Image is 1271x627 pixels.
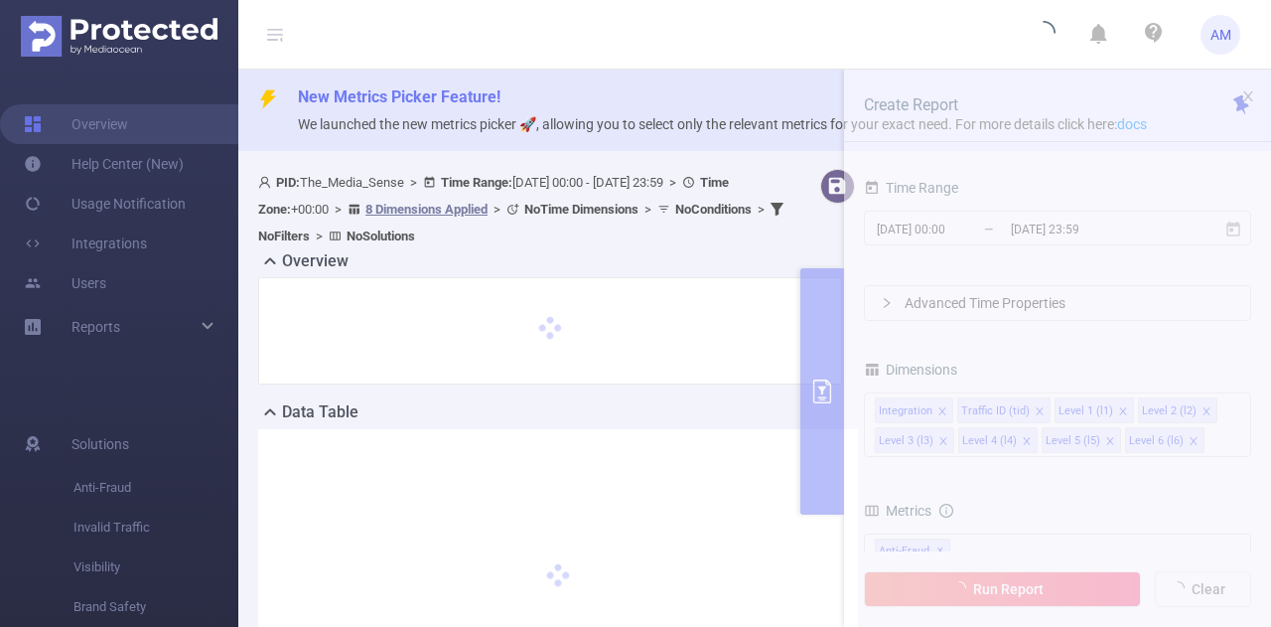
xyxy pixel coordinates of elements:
[638,202,657,217] span: >
[310,229,329,243] span: >
[71,319,120,335] span: Reports
[73,587,238,627] span: Brand Safety
[1210,15,1231,55] span: AM
[752,202,771,217] span: >
[24,224,147,263] a: Integrations
[71,424,129,464] span: Solutions
[347,229,415,243] b: No Solutions
[1032,21,1056,49] i: icon: loading
[1241,89,1255,103] i: icon: close
[71,307,120,347] a: Reports
[24,104,128,144] a: Overview
[488,202,506,217] span: >
[298,87,500,106] span: New Metrics Picker Feature!
[663,175,682,190] span: >
[73,468,238,508] span: Anti-Fraud
[73,508,238,548] span: Invalid Traffic
[21,16,217,57] img: Protected Media
[258,175,788,243] span: The_Media_Sense [DATE] 00:00 - [DATE] 23:59 +00:00
[24,144,184,184] a: Help Center (New)
[258,89,278,109] i: icon: thunderbolt
[441,175,512,190] b: Time Range:
[24,184,186,224] a: Usage Notification
[524,202,638,217] b: No Time Dimensions
[282,400,358,424] h2: Data Table
[365,202,488,217] u: 8 Dimensions Applied
[675,202,752,217] b: No Conditions
[1241,85,1255,107] button: icon: close
[329,202,348,217] span: >
[404,175,423,190] span: >
[73,548,238,587] span: Visibility
[24,263,106,303] a: Users
[1117,116,1147,132] a: docs
[258,229,310,243] b: No Filters
[276,175,300,190] b: PID:
[298,116,1147,132] span: We launched the new metrics picker 🚀, allowing you to select only the relevant metrics for your e...
[282,249,349,273] h2: Overview
[258,176,276,189] i: icon: user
